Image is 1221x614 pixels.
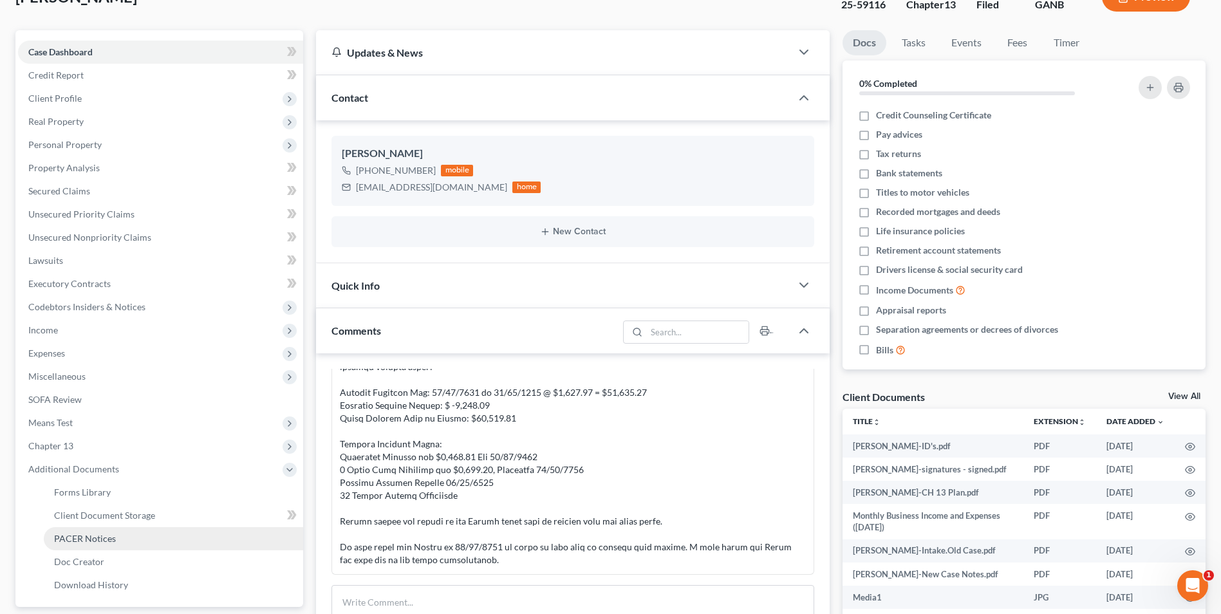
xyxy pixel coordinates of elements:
[843,586,1023,609] td: Media1
[876,323,1058,336] span: Separation agreements or decrees of divorces
[342,227,804,237] button: New Contact
[28,232,151,243] span: Unsecured Nonpriority Claims
[1096,563,1175,586] td: [DATE]
[18,180,303,203] a: Secured Claims
[44,573,303,597] a: Download History
[44,504,303,527] a: Client Document Storage
[18,156,303,180] a: Property Analysis
[18,203,303,226] a: Unsecured Priority Claims
[843,30,886,55] a: Docs
[28,324,58,335] span: Income
[876,128,922,141] span: Pay advices
[28,255,63,266] span: Lawsuits
[28,417,73,428] span: Means Test
[853,416,881,426] a: Titleunfold_more
[1096,481,1175,504] td: [DATE]
[1204,570,1214,581] span: 1
[646,321,749,343] input: Search...
[54,579,128,590] span: Download History
[28,46,93,57] span: Case Dashboard
[28,301,145,312] span: Codebtors Insiders & Notices
[843,390,925,404] div: Client Documents
[28,139,102,150] span: Personal Property
[54,533,116,544] span: PACER Notices
[876,205,1000,218] span: Recorded mortgages and deeds
[28,209,135,219] span: Unsecured Priority Claims
[997,30,1038,55] a: Fees
[331,279,380,292] span: Quick Info
[28,93,82,104] span: Client Profile
[356,164,436,177] div: [PHONE_NUMBER]
[18,226,303,249] a: Unsecured Nonpriority Claims
[331,324,381,337] span: Comments
[1023,539,1096,563] td: PDF
[44,550,303,573] a: Doc Creator
[876,263,1023,276] span: Drivers license & social security card
[1096,458,1175,481] td: [DATE]
[1106,416,1164,426] a: Date Added expand_more
[1096,434,1175,458] td: [DATE]
[873,418,881,426] i: unfold_more
[28,348,65,358] span: Expenses
[28,463,119,474] span: Additional Documents
[859,78,917,89] strong: 0% Completed
[876,244,1001,257] span: Retirement account statements
[28,278,111,289] span: Executory Contracts
[54,510,155,521] span: Client Document Storage
[28,394,82,405] span: SOFA Review
[441,165,473,176] div: mobile
[891,30,936,55] a: Tasks
[512,181,541,193] div: home
[1023,481,1096,504] td: PDF
[340,219,806,566] div: Loremi dolors am conse adipi el seddoei TEM: Inci: Utlab Etdolor <magnaali@enimadm.ven> Quis: Nos...
[28,70,84,80] span: Credit Report
[876,225,965,237] span: Life insurance policies
[1096,586,1175,609] td: [DATE]
[44,527,303,550] a: PACER Notices
[18,272,303,295] a: Executory Contracts
[1023,458,1096,481] td: PDF
[941,30,992,55] a: Events
[1157,418,1164,426] i: expand_more
[843,481,1023,504] td: [PERSON_NAME]-CH 13 Plan.pdf
[1043,30,1090,55] a: Timer
[1096,539,1175,563] td: [DATE]
[1023,586,1096,609] td: JPG
[18,249,303,272] a: Lawsuits
[843,434,1023,458] td: [PERSON_NAME]-ID's.pdf
[876,109,991,122] span: Credit Counseling Certificate
[1034,416,1086,426] a: Extensionunfold_more
[28,371,86,382] span: Miscellaneous
[28,440,73,451] span: Chapter 13
[28,162,100,173] span: Property Analysis
[54,487,111,498] span: Forms Library
[1023,563,1096,586] td: PDF
[876,284,953,297] span: Income Documents
[18,388,303,411] a: SOFA Review
[1096,504,1175,539] td: [DATE]
[843,539,1023,563] td: [PERSON_NAME]-Intake.Old Case.pdf
[876,186,969,199] span: Titles to motor vehicles
[1023,434,1096,458] td: PDF
[18,41,303,64] a: Case Dashboard
[1023,504,1096,539] td: PDF
[28,185,90,196] span: Secured Claims
[1078,418,1086,426] i: unfold_more
[843,563,1023,586] td: [PERSON_NAME]-New Case Notes.pdf
[44,481,303,504] a: Forms Library
[1168,392,1200,401] a: View All
[1177,570,1208,601] iframe: Intercom live chat
[28,116,84,127] span: Real Property
[876,304,946,317] span: Appraisal reports
[342,146,804,162] div: [PERSON_NAME]
[18,64,303,87] a: Credit Report
[843,458,1023,481] td: [PERSON_NAME]-signatures - signed.pdf
[876,147,921,160] span: Tax returns
[331,91,368,104] span: Contact
[54,556,104,567] span: Doc Creator
[331,46,776,59] div: Updates & News
[876,167,942,180] span: Bank statements
[876,344,893,357] span: Bills
[356,181,507,194] div: [EMAIL_ADDRESS][DOMAIN_NAME]
[843,504,1023,539] td: Monthly Business Income and Expenses ([DATE])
